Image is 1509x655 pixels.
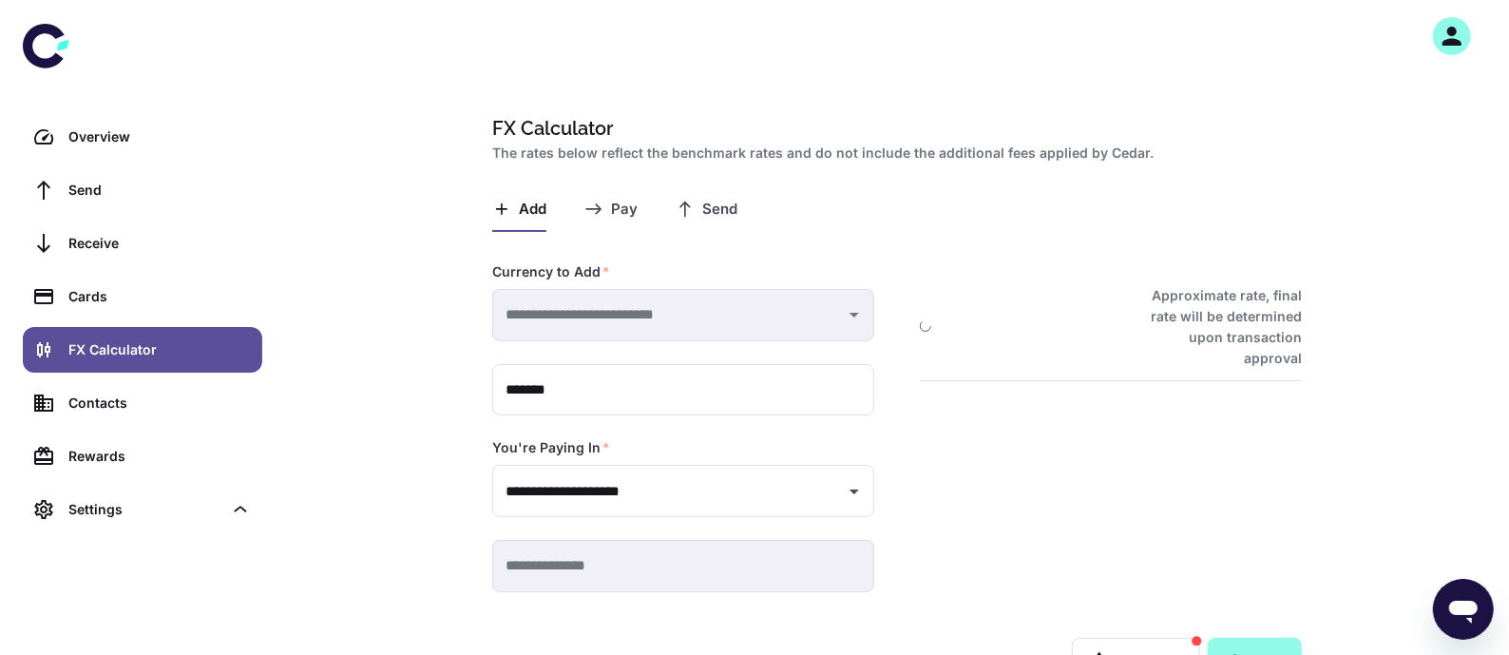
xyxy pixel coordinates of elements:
div: FX Calculator [68,339,251,360]
div: Contacts [68,393,251,414]
span: Send [702,201,737,219]
iframe: Button to launch messaging window [1433,579,1494,640]
div: Overview [68,126,251,147]
h2: The rates below reflect the benchmark rates and do not include the additional fees applied by Cedar. [492,143,1294,164]
div: Rewards [68,446,251,467]
div: Cards [68,286,251,307]
div: Settings [23,487,262,532]
label: You're Paying In [492,438,610,457]
span: Add [519,201,546,219]
a: Receive [23,221,262,266]
a: Contacts [23,380,262,426]
label: Currency to Add [492,262,610,281]
a: FX Calculator [23,327,262,373]
span: Pay [611,201,638,219]
h6: Approximate rate, final rate will be determined upon transaction approval [1130,285,1302,369]
a: Cards [23,274,262,319]
div: Receive [68,233,251,254]
a: Rewards [23,433,262,479]
div: Settings [68,499,222,520]
button: Open [841,478,868,505]
a: Send [23,167,262,213]
div: Send [68,180,251,201]
h1: FX Calculator [492,114,1294,143]
a: Overview [23,114,262,160]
